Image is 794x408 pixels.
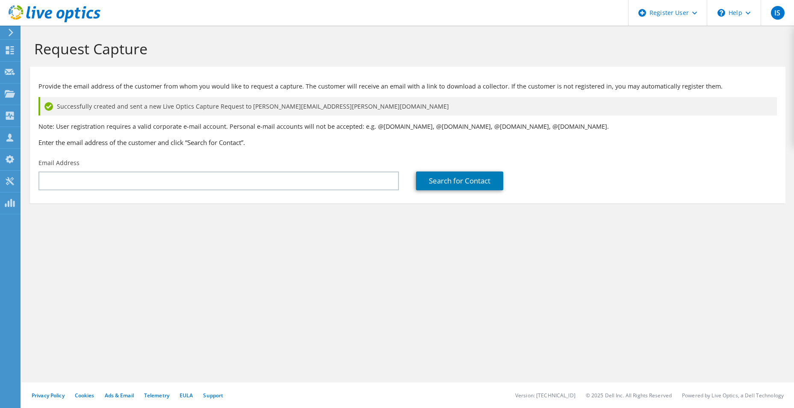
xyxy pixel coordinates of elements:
[38,138,777,147] h3: Enter the email address of the customer and click “Search for Contact”.
[180,392,193,399] a: EULA
[32,392,65,399] a: Privacy Policy
[203,392,223,399] a: Support
[515,392,576,399] li: Version: [TECHNICAL_ID]
[75,392,94,399] a: Cookies
[416,171,503,190] a: Search for Contact
[144,392,169,399] a: Telemetry
[34,40,777,58] h1: Request Capture
[586,392,672,399] li: © 2025 Dell Inc. All Rights Reserved
[38,159,80,167] label: Email Address
[717,9,725,17] svg: \n
[771,6,785,20] span: IS
[682,392,784,399] li: Powered by Live Optics, a Dell Technology
[38,82,777,91] p: Provide the email address of the customer from whom you would like to request a capture. The cust...
[105,392,134,399] a: Ads & Email
[38,122,777,131] p: Note: User registration requires a valid corporate e-mail account. Personal e-mail accounts will ...
[57,102,449,111] span: Successfully created and sent a new Live Optics Capture Request to [PERSON_NAME][EMAIL_ADDRESS][P...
